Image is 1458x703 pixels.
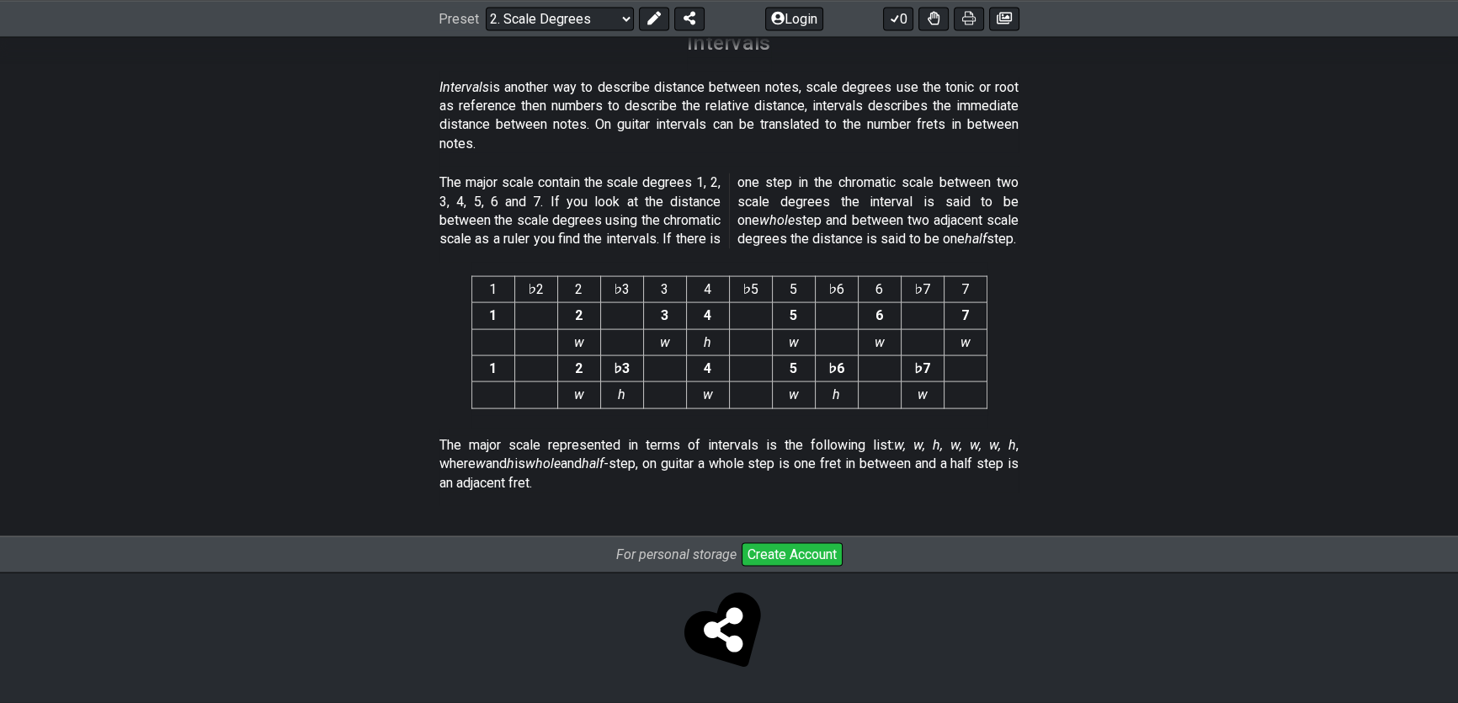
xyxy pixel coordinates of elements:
[689,595,769,676] span: Click to store and share!
[828,360,844,376] strong: ♭6
[439,11,479,27] span: Preset
[574,386,584,402] em: w
[686,276,729,302] th: 4
[914,360,930,376] strong: ♭7
[960,334,971,350] em: w
[965,231,987,247] em: half
[660,334,670,350] em: w
[507,455,514,471] em: h
[883,7,913,30] button: 0
[614,360,630,376] strong: ♭3
[661,307,668,323] strong: 3
[471,276,514,302] th: 1
[618,386,625,402] em: h
[875,334,885,350] em: w
[616,546,737,562] i: For personal storage
[439,79,489,95] em: Intervals
[729,276,772,302] th: ♭5
[574,334,584,350] em: w
[486,7,634,30] select: Preset
[575,360,583,376] strong: 2
[790,360,797,376] strong: 5
[557,276,600,302] th: 2
[575,307,583,323] strong: 2
[875,307,883,323] strong: 6
[989,7,1019,30] button: Create image
[687,34,770,52] h2: Intervals
[489,360,497,376] strong: 1
[742,543,843,567] button: Create Account
[815,276,858,302] th: ♭6
[704,360,711,376] strong: 4
[704,307,711,323] strong: 4
[961,307,969,323] strong: 7
[901,276,944,302] th: ♭7
[674,7,705,30] button: Share Preset
[639,7,669,30] button: Edit Preset
[789,386,799,402] em: w
[703,386,713,402] em: w
[789,334,799,350] em: w
[858,276,901,302] th: 6
[439,173,1019,249] p: The major scale contain the scale degrees 1, 2, 3, 4, 5, 6 and 7. If you look at the distance bet...
[772,276,815,302] th: 5
[833,386,840,402] em: h
[514,276,557,302] th: ♭2
[489,307,497,323] strong: 1
[439,78,1019,154] p: is another way to describe distance between notes, scale degrees use the tonic or root as referen...
[439,436,1019,493] p: The major scale represented in terms of intervals is the following list: , where and is and -step...
[525,455,561,471] em: whole
[582,455,604,471] em: half
[944,276,987,302] th: 7
[643,276,686,302] th: 3
[600,276,643,302] th: ♭3
[918,386,928,402] em: w
[954,7,984,30] button: Print
[759,212,795,228] em: whole
[765,7,823,30] button: Login
[790,307,797,323] strong: 5
[918,7,949,30] button: Toggle Dexterity for all fretkits
[894,437,1016,453] em: w, w, h, w, w, w, h
[476,455,486,471] em: w
[704,334,711,350] em: h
